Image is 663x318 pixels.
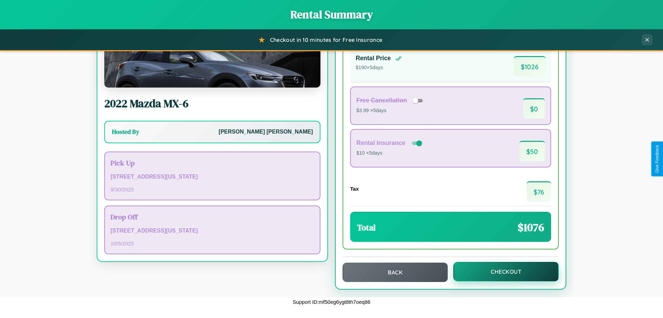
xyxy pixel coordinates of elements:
span: $ 76 [527,181,551,202]
p: 10 / 5 / 2025 [110,239,314,248]
h4: Rental Insurance [356,139,405,147]
span: $ 1026 [514,56,546,76]
span: $ 50 [519,141,545,161]
span: $ 1076 [518,220,544,235]
h3: Drop Off [110,212,314,222]
h3: Pick Up [110,158,314,168]
p: $3.99 × 5 days [356,106,425,115]
p: [STREET_ADDRESS][US_STATE] [110,226,314,236]
h3: Total [357,222,376,233]
button: Checkout [453,262,559,281]
div: Give Feedback [655,145,660,173]
img: Mazda MX-6 [104,18,320,88]
p: Support ID: mf50eg6ygt8th7oeq86 [292,297,370,307]
p: $10 × 5 days [356,149,423,158]
h2: 2022 Mazda MX-6 [104,96,320,111]
p: 9 / 30 / 2025 [110,185,314,194]
h4: Free Cancellation [356,97,407,104]
h3: Hosted By [112,128,139,136]
span: Checkout in 10 minutes for Free Insurance [270,36,382,43]
p: $ 190 × 5 days [356,63,402,72]
p: [STREET_ADDRESS][US_STATE] [110,172,314,182]
p: [PERSON_NAME] [PERSON_NAME] [219,127,313,137]
h1: Rental Summary [7,7,656,22]
h4: Rental Price [356,55,391,62]
button: Back [343,263,448,282]
h4: Tax [350,186,359,192]
span: $ 0 [523,98,545,119]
